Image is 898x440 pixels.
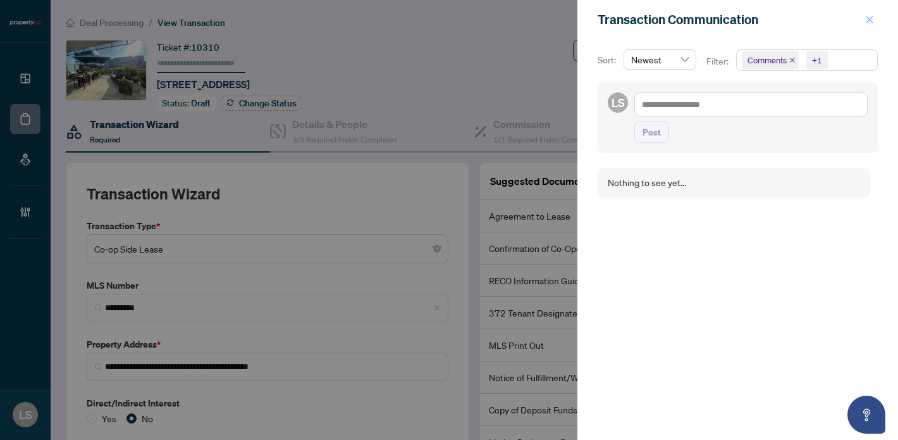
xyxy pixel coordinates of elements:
span: close [865,15,874,24]
span: close [789,57,796,63]
span: Comments [747,54,787,66]
p: Sort: [598,53,618,67]
button: Post [634,122,669,143]
div: +1 [812,54,822,66]
span: Newest [631,50,689,69]
p: Filter: [706,54,730,68]
div: Nothing to see yet... [608,176,686,190]
span: Comments [742,51,799,69]
span: LS [612,94,625,111]
button: Open asap [847,396,885,434]
div: Transaction Communication [598,10,861,29]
